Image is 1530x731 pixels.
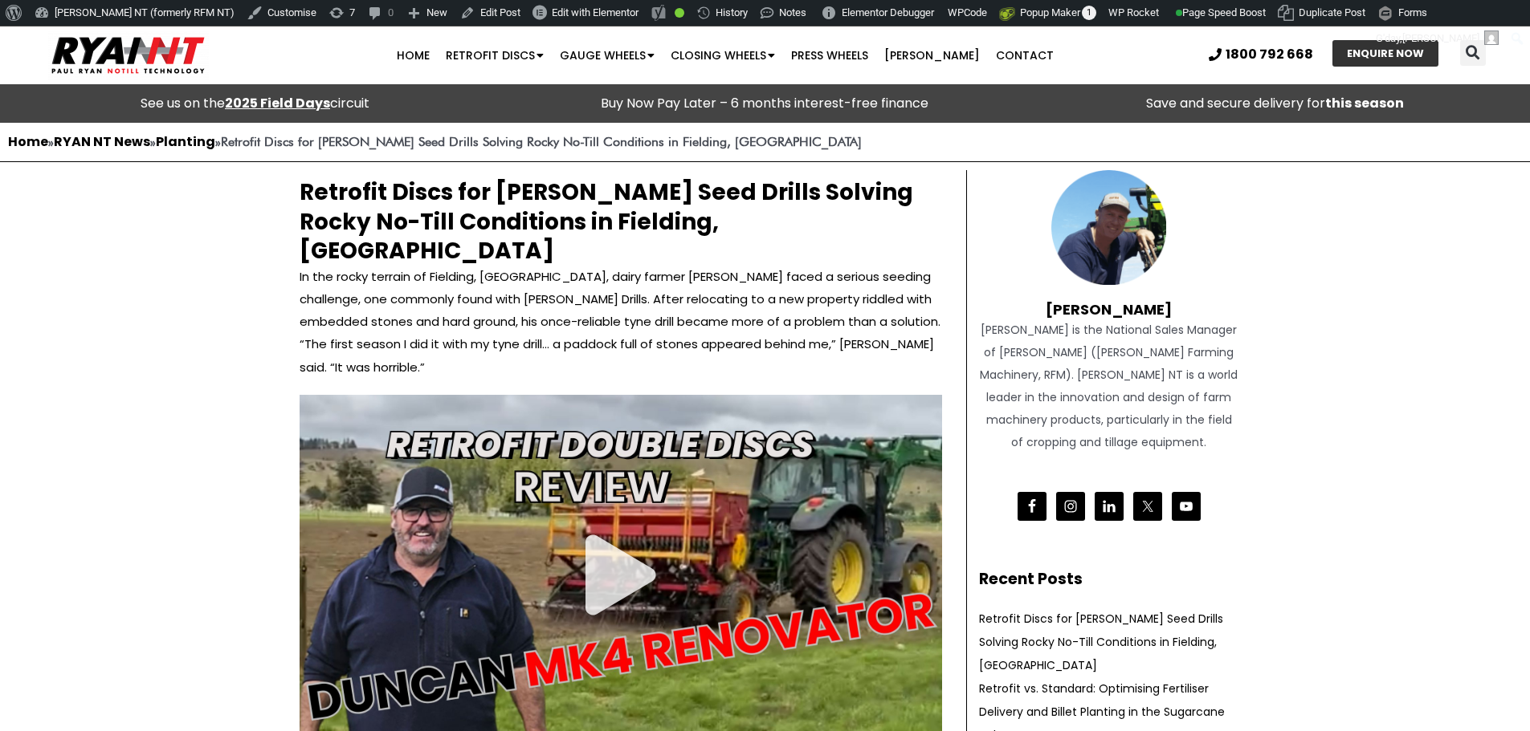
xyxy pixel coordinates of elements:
a: Retrofit Discs [438,39,552,71]
a: Planting [156,132,215,151]
h4: [PERSON_NAME] [979,285,1239,319]
a: Gauge Wheels [552,39,663,71]
h2: Recent Posts [979,568,1239,591]
strong: this season [1325,94,1404,112]
a: Closing Wheels [663,39,783,71]
div: Search [1460,40,1486,66]
p: Buy Now Pay Later – 6 months interest-free finance [518,92,1012,115]
a: G'day, [1370,26,1505,51]
a: [PERSON_NAME] [876,39,988,71]
strong: Retrofit Discs for [PERSON_NAME] Seed Drills Solving Rocky No-Till Conditions in Fielding, [GEOGR... [221,134,862,149]
div: [PERSON_NAME] is the National Sales Manager of [PERSON_NAME] ([PERSON_NAME] Farming Machinery, RF... [979,319,1239,453]
nav: Menu [296,39,1153,71]
span: Edit with Elementor [552,6,639,18]
span: » » » [8,134,862,149]
span: 1 [1082,6,1096,20]
a: Retrofit Discs for [PERSON_NAME] Seed Drills Solving Rocky No-Till Conditions in Fielding, [GEOGR... [979,611,1223,673]
span: [PERSON_NAME] [1402,32,1479,44]
a: Contact [988,39,1062,71]
a: 1800 792 668 [1209,48,1313,61]
a: RYAN NT News [54,132,150,151]
div: Play Video about RYAN Discs on Duncan Seed Drills [585,535,656,615]
div: Good [675,8,684,18]
p: Save and secure delivery for [1028,92,1522,115]
span: ENQUIRE NOW [1347,48,1424,59]
a: Home [389,39,438,71]
div: See us on the circuit [8,92,502,115]
img: Ryan NT logo [48,30,209,80]
p: In the rocky terrain of Fielding, [GEOGRAPHIC_DATA], dairy farmer [PERSON_NAME] faced a serious s... [300,266,942,378]
a: Home [8,132,48,151]
a: ENQUIRE NOW [1332,40,1438,67]
a: Press Wheels [783,39,876,71]
span: 1800 792 668 [1226,48,1313,61]
h2: Retrofit Discs for [PERSON_NAME] Seed Drills Solving Rocky No-Till Conditions in Fielding, [GEOGR... [300,178,942,266]
a: 2025 Field Days [225,94,330,112]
